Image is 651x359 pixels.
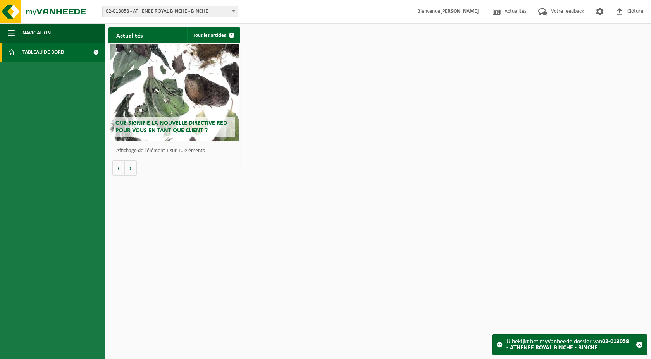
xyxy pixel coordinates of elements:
span: Navigation [22,23,51,43]
a: Que signifie la nouvelle directive RED pour vous en tant que client ? [110,44,239,141]
p: Affichage de l'élément 1 sur 10 éléments [116,148,236,154]
h2: Actualités [108,27,150,43]
button: Volgende [125,160,137,176]
span: Tableau de bord [22,43,64,62]
div: U bekijkt het myVanheede dossier van [506,335,632,355]
a: Tous les articles [187,27,239,43]
span: Que signifie la nouvelle directive RED pour vous en tant que client ? [115,120,227,134]
button: Vorige [112,160,125,176]
span: 02-013058 - ATHENEE ROYAL BINCHE - BINCHE [103,6,238,17]
strong: [PERSON_NAME] [440,9,479,14]
span: 02-013058 - ATHENEE ROYAL BINCHE - BINCHE [102,6,238,17]
strong: 02-013058 - ATHENEE ROYAL BINCHE - BINCHE [506,338,629,351]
